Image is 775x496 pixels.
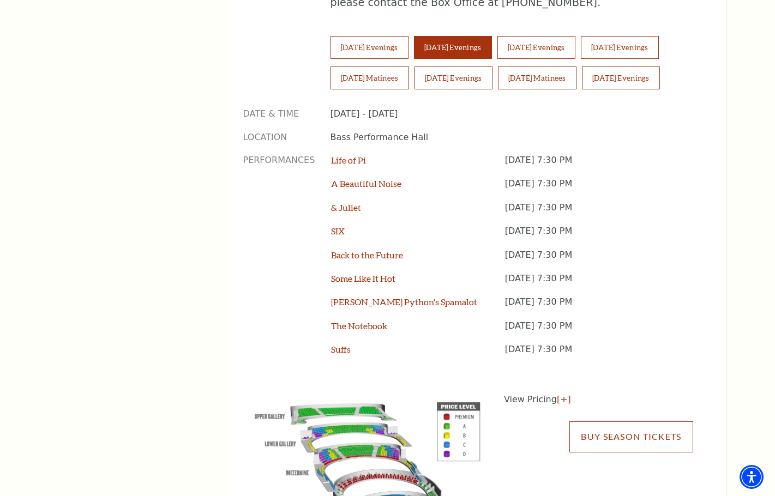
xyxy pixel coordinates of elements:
[505,343,693,367] p: [DATE] 7:30 PM
[505,178,693,201] p: [DATE] 7:30 PM
[505,154,693,178] p: [DATE] 7:30 PM
[581,36,659,59] button: [DATE] Evenings
[414,66,492,89] button: [DATE] Evenings
[243,154,315,367] p: Performances
[331,344,351,354] a: Suffs
[331,131,693,143] p: Bass Performance Hall
[505,320,693,343] p: [DATE] 7:30 PM
[740,465,764,489] div: Accessibility Menu
[331,202,361,213] a: & Juliet
[331,178,401,189] a: A Beautiful Noise
[331,66,409,89] button: [DATE] Matinees
[505,296,693,319] p: [DATE] 7:30 PM
[331,250,403,260] a: Back to the Future
[331,36,408,59] button: [DATE] Evenings
[243,108,314,120] p: Date & Time
[505,249,693,273] p: [DATE] 7:30 PM
[331,155,366,165] a: Life of Pi
[331,226,345,236] a: SIX
[497,36,575,59] button: [DATE] Evenings
[331,108,693,120] p: [DATE] - [DATE]
[582,66,660,89] button: [DATE] Evenings
[498,66,576,89] button: [DATE] Matinees
[569,421,693,452] a: Buy Season Tickets
[331,297,477,307] a: [PERSON_NAME] Python's Spamalot
[557,394,571,404] a: [+]
[505,225,693,249] p: [DATE] 7:30 PM
[504,393,693,406] p: View Pricing
[331,320,387,331] a: The Notebook
[243,131,314,143] p: Location
[505,273,693,296] p: [DATE] 7:30 PM
[505,202,693,225] p: [DATE] 7:30 PM
[414,36,492,59] button: [DATE] Evenings
[331,273,395,283] a: Some Like It Hot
